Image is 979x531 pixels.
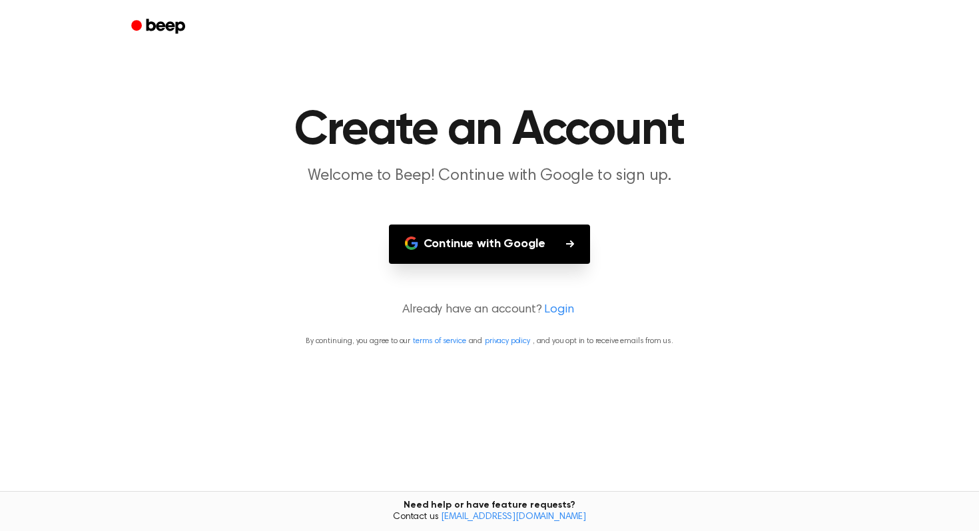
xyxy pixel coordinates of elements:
a: Beep [122,14,197,40]
a: terms of service [413,337,466,345]
p: Already have an account? [16,301,963,319]
button: Continue with Google [389,225,591,264]
a: Login [544,301,573,319]
p: Welcome to Beep! Continue with Google to sign up. [234,165,745,187]
h1: Create an Account [149,107,830,155]
p: By continuing, you agree to our and , and you opt in to receive emails from us. [16,335,963,347]
span: Contact us [8,512,971,524]
a: privacy policy [485,337,530,345]
a: [EMAIL_ADDRESS][DOMAIN_NAME] [441,512,586,522]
